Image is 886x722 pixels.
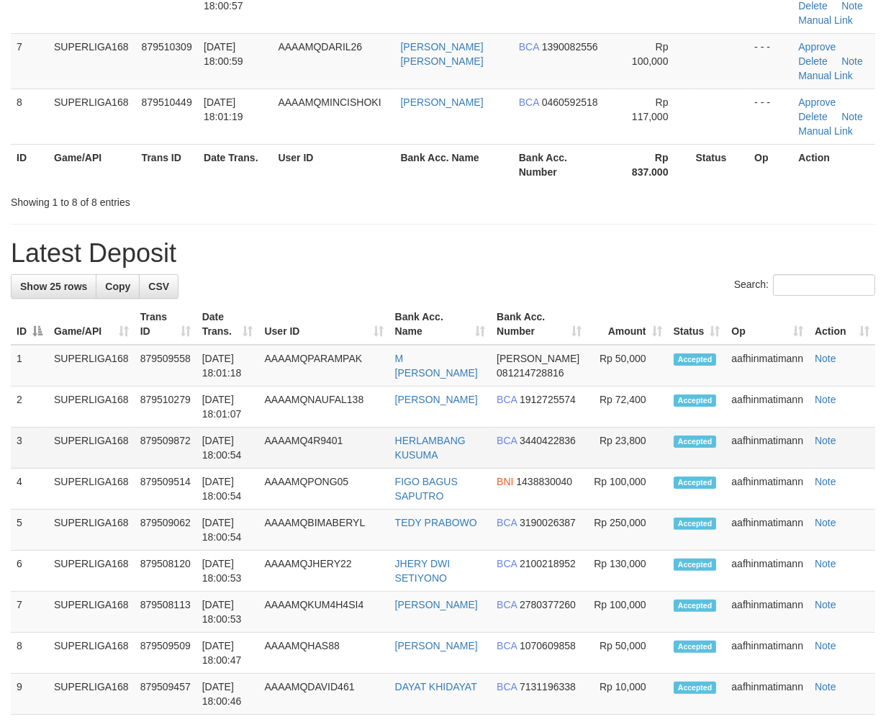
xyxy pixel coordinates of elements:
a: Note [815,353,836,364]
td: 879509558 [135,345,196,387]
td: 879509872 [135,428,196,469]
a: Copy [96,274,140,299]
td: SUPERLIGA168 [48,428,135,469]
a: [PERSON_NAME] [395,599,478,610]
a: Note [815,599,836,610]
td: Rp 50,000 [587,633,668,674]
td: Rp 100,000 [587,592,668,633]
span: Accepted [674,641,717,653]
th: Date Trans. [198,144,272,185]
label: Search: [734,274,875,296]
span: Copy 3440422836 to clipboard [520,435,576,446]
span: Accepted [674,436,717,448]
span: Rp 100,000 [632,41,669,67]
td: 7 [11,33,48,89]
a: Show 25 rows [11,274,96,299]
span: BCA [497,394,517,405]
th: Action: activate to sort column ascending [809,304,875,345]
td: Rp 100,000 [587,469,668,510]
span: BCA [497,517,517,528]
td: SUPERLIGA168 [48,387,135,428]
th: Op: activate to sort column ascending [725,304,809,345]
span: BCA [519,96,539,108]
td: 5 [11,510,48,551]
td: aafhinmatimann [725,592,809,633]
th: Rp 837.000 [611,144,690,185]
a: Note [815,435,836,446]
span: AAAAMQDARIL26 [278,41,362,53]
th: User ID [272,144,394,185]
td: [DATE] 18:00:53 [196,551,259,592]
td: SUPERLIGA168 [48,33,136,89]
td: aafhinmatimann [725,387,809,428]
a: [PERSON_NAME] [401,96,484,108]
a: DAYAT KHIDAYAT [395,681,477,692]
span: Accepted [674,600,717,612]
span: [DATE] 18:01:19 [204,96,243,122]
a: M [PERSON_NAME] [395,353,478,379]
th: Bank Acc. Number: activate to sort column ascending [491,304,587,345]
a: Manual Link [798,70,853,81]
a: Manual Link [798,125,853,137]
th: Action [792,144,875,185]
td: - - - [749,89,792,144]
td: 1 [11,345,48,387]
a: Note [815,517,836,528]
span: Copy 2100218952 to clipboard [520,558,576,569]
td: [DATE] 18:00:46 [196,674,259,715]
td: 7 [11,592,48,633]
td: aafhinmatimann [725,674,809,715]
span: AAAAMQMINCISHOKI [278,96,381,108]
td: [DATE] 18:01:18 [196,345,259,387]
td: 879510279 [135,387,196,428]
span: Accepted [674,394,717,407]
td: aafhinmatimann [725,428,809,469]
th: Bank Acc. Number [513,144,611,185]
td: SUPERLIGA168 [48,633,135,674]
a: Delete [798,55,827,67]
span: Copy 1912725574 to clipboard [520,394,576,405]
td: aafhinmatimann [725,345,809,387]
span: BCA [497,681,517,692]
td: aafhinmatimann [725,551,809,592]
span: Accepted [674,682,717,694]
td: Rp 23,800 [587,428,668,469]
td: SUPERLIGA168 [48,345,135,387]
a: TEDY PRABOWO [395,517,477,528]
td: SUPERLIGA168 [48,551,135,592]
a: Note [815,558,836,569]
td: AAAAMQJHERY22 [259,551,389,592]
td: 879508120 [135,551,196,592]
td: [DATE] 18:00:54 [196,469,259,510]
td: [DATE] 18:00:54 [196,428,259,469]
th: Date Trans.: activate to sort column ascending [196,304,259,345]
td: - - - [749,33,792,89]
th: Trans ID: activate to sort column ascending [135,304,196,345]
a: FIGO BAGUS SAPUTRO [395,476,458,502]
th: Op [749,144,792,185]
a: Approve [798,41,836,53]
span: Copy 1438830040 to clipboard [516,476,572,487]
td: AAAAMQBIMABERYL [259,510,389,551]
td: AAAAMQDAVID461 [259,674,389,715]
td: [DATE] 18:00:53 [196,592,259,633]
td: AAAAMQPONG05 [259,469,389,510]
span: Copy 3190026387 to clipboard [520,517,576,528]
h1: Latest Deposit [11,239,875,268]
span: Accepted [674,477,717,489]
span: [DATE] 18:00:59 [204,41,243,67]
a: Approve [798,96,836,108]
a: JHERY DWI SETIYONO [395,558,451,584]
span: Copy 0460592518 to clipboard [542,96,598,108]
a: Note [815,640,836,651]
a: Delete [798,111,827,122]
td: 6 [11,551,48,592]
td: 879508113 [135,592,196,633]
th: Status: activate to sort column ascending [668,304,726,345]
th: ID [11,144,48,185]
span: 879510449 [142,96,192,108]
span: Rp 117,000 [632,96,669,122]
td: SUPERLIGA168 [48,510,135,551]
td: aafhinmatimann [725,469,809,510]
td: AAAAMQPARAMPAK [259,345,389,387]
